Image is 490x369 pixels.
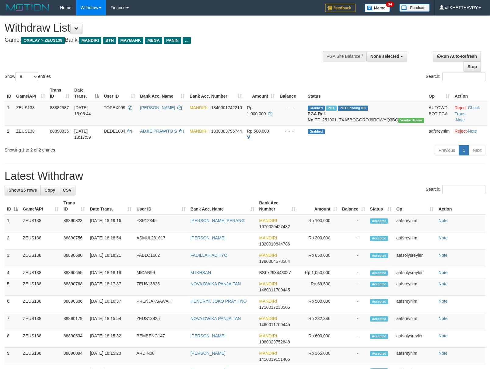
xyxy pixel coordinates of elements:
th: Bank Acc. Number: activate to sort column ascending [187,85,244,102]
span: Accepted [370,334,388,339]
td: [DATE] 18:17:37 [87,278,134,296]
td: ZEUS138 [20,313,61,330]
td: aafsreynim [394,278,436,296]
th: Trans ID: activate to sort column ascending [47,85,72,102]
td: FSP12345 [134,215,188,232]
span: MANDIRI [259,351,277,356]
td: [DATE] 18:19:16 [87,215,134,232]
th: Status: activate to sort column ascending [368,197,394,215]
a: CSV [59,185,75,195]
div: - - - [280,105,303,111]
a: Stop [464,61,481,72]
td: PABLO1602 [134,250,188,267]
img: Feedback.jpg [325,4,355,12]
span: MANDIRI [259,218,277,223]
td: 3 [5,250,20,267]
td: 88890094 [61,348,88,365]
td: [DATE] 18:16:37 [87,296,134,313]
span: 88882587 [50,105,69,110]
a: [PERSON_NAME] [140,105,175,110]
h1: Latest Withdraw [5,170,485,182]
img: Button%20Memo.svg [365,4,390,12]
span: MANDIRI [259,281,277,286]
a: Check Trans [455,105,480,116]
span: Copy 1080029752848 to clipboard [259,339,290,344]
a: [PERSON_NAME] PERANG [191,218,245,223]
td: 2 [5,232,20,250]
input: Search: [442,185,485,194]
td: - [340,250,368,267]
button: None selected [366,51,407,61]
td: ZEUS138 [20,330,61,348]
td: 1 [5,102,14,126]
th: Amount: activate to sort column ascending [244,85,277,102]
a: Show 25 rows [5,185,41,195]
td: aafsolysreylen [394,267,436,278]
th: Bank Acc. Name: activate to sort column ascending [138,85,187,102]
a: HENDRYK JOKO PRAYITNO [191,299,247,304]
span: BTN [103,37,116,44]
a: [PERSON_NAME] [191,351,226,356]
td: [DATE] 18:18:19 [87,267,134,278]
td: ASMUL231017 [134,232,188,250]
span: DEDE1004 [104,129,125,134]
a: ADJIE PRAWITO S [140,129,177,134]
td: Rp 100,000 [298,215,340,232]
a: NOVA DWIKA PANJAITAN [191,281,241,286]
td: ZEUS138 [20,348,61,365]
td: aafsreynim [394,348,436,365]
span: MANDIRI [259,299,277,304]
th: Action [452,85,487,102]
td: - [340,313,368,330]
span: None selected [370,54,399,59]
span: MANDIRI [259,316,277,321]
td: ZEUS13825 [134,278,188,296]
td: ARDIN08 [134,348,188,365]
td: 2 [5,125,14,143]
span: MANDIRI [190,105,208,110]
td: AUTOWD-BOT-PGA [426,102,452,126]
span: Accepted [370,299,388,304]
span: Copy 1830003796744 to clipboard [211,129,242,134]
span: Accepted [370,282,388,287]
span: [DATE] 18:17:59 [74,129,91,140]
th: Op: activate to sort column ascending [394,197,436,215]
span: Rp 500.000 [247,129,269,134]
td: Rp 365,000 [298,348,340,365]
td: 88890768 [61,278,88,296]
a: Note [439,299,448,304]
th: Status [305,85,426,102]
td: 9 [5,348,20,365]
th: ID: activate to sort column descending [5,197,20,215]
a: Note [439,333,448,338]
th: Bank Acc. Name: activate to sort column ascending [188,197,257,215]
td: - [340,348,368,365]
span: CSV [63,188,72,193]
span: TOPEX999 [104,105,125,110]
td: 88890534 [61,330,88,348]
span: MANDIRI [259,333,277,338]
a: FADILLAH ADITYO [191,253,227,258]
span: ... [183,37,191,44]
th: Amount: activate to sort column ascending [298,197,340,215]
th: Date Trans.: activate to sort column ascending [87,197,134,215]
span: Copy 1710017238505 to clipboard [259,305,290,310]
span: Show 25 rows [9,188,37,193]
a: Note [468,129,477,134]
td: - [340,215,368,232]
td: aafsolysreylen [394,330,436,348]
td: 7 [5,313,20,330]
td: · [452,125,487,143]
td: 5 [5,278,20,296]
td: aafsreynim [394,296,436,313]
span: Copy 1840001742210 to clipboard [211,105,242,110]
span: PGA Pending [338,106,368,111]
a: M IKHSAN [191,270,211,275]
th: Balance [277,85,305,102]
td: 88890306 [61,296,88,313]
td: ZEUS138 [20,250,61,267]
a: Reject [455,105,467,110]
td: ZEUS138 [14,102,47,126]
span: 88890836 [50,129,69,134]
h4: Game: Bank: [5,37,320,43]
